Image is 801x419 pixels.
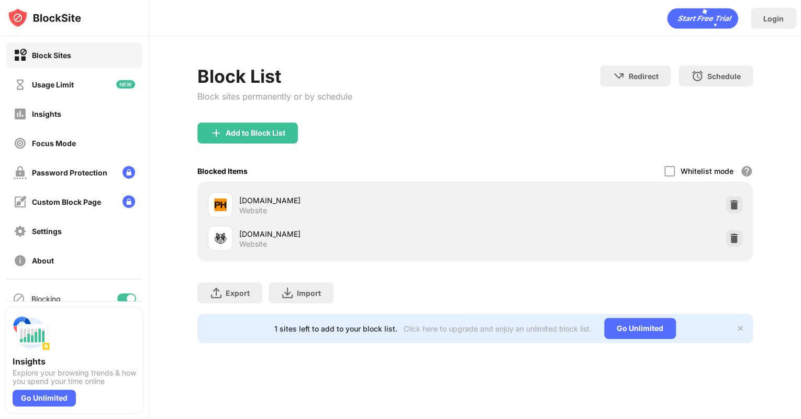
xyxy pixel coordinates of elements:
div: Usage Limit [32,80,74,89]
div: Blocking [31,294,61,303]
img: customize-block-page-off.svg [14,195,27,208]
img: lock-menu.svg [123,195,135,208]
img: favicons [214,232,227,245]
div: Insights [13,356,136,367]
img: focus-off.svg [14,137,27,150]
div: animation [667,8,738,29]
div: Click here to upgrade and enjoy an unlimited block list. [404,324,592,333]
div: Import [297,289,321,297]
div: Whitelist mode [680,167,733,175]
img: password-protection-off.svg [14,166,27,179]
div: Settings [32,227,62,236]
div: Export [226,289,250,297]
div: Custom Block Page [32,197,101,206]
div: Go Unlimited [13,390,76,406]
img: lock-menu.svg [123,166,135,179]
div: Insights [32,109,61,118]
img: time-usage-off.svg [14,78,27,91]
img: x-button.svg [736,324,744,333]
img: settings-off.svg [14,225,27,238]
img: block-on.svg [14,49,27,62]
div: [DOMAIN_NAME] [239,195,475,206]
div: [DOMAIN_NAME] [239,228,475,239]
div: Blocked Items [197,167,248,175]
img: logo-blocksite.svg [7,7,81,28]
div: Website [239,239,267,249]
div: Password Protection [32,168,107,177]
div: Explore your browsing trends & how you spend your time online [13,369,136,385]
div: 1 sites left to add to your block list. [274,324,397,333]
div: Add to Block List [226,129,285,137]
img: new-icon.svg [116,80,135,89]
div: About [32,256,54,265]
img: push-insights.svg [13,314,50,352]
div: Block sites permanently or by schedule [197,91,352,102]
img: favicons [214,199,227,211]
div: Redirect [628,72,658,81]
div: Website [239,206,267,215]
div: Schedule [707,72,740,81]
img: blocking-icon.svg [13,292,25,305]
img: about-off.svg [14,254,27,267]
div: Focus Mode [32,139,76,148]
div: Block List [197,65,352,87]
div: Go Unlimited [604,318,676,339]
div: Block Sites [32,51,71,60]
div: Login [763,14,784,23]
img: insights-off.svg [14,107,27,120]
